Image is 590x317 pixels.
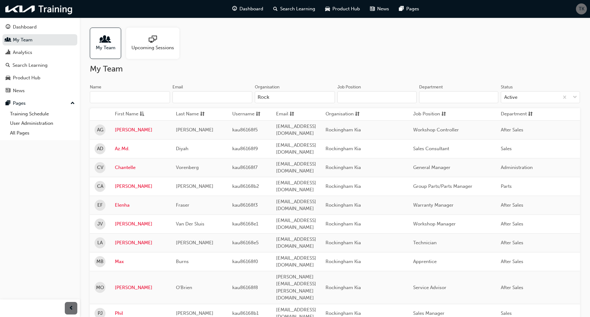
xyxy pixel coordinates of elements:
[377,5,389,13] span: News
[501,202,523,208] span: After Sales
[13,49,32,56] div: Analytics
[115,110,149,118] button: First Nameasc-icon
[501,146,512,151] span: Sales
[501,240,523,246] span: After Sales
[115,258,167,265] a: Max
[13,24,37,31] div: Dashboard
[365,3,394,15] a: news-iconNews
[276,142,316,155] span: [EMAIL_ADDRESS][DOMAIN_NAME]
[6,88,10,94] span: news-icon
[276,236,316,249] span: [EMAIL_ADDRESS][DOMAIN_NAME]
[101,35,110,44] span: people-icon
[232,285,258,290] span: kau86168f8
[232,202,258,208] span: kau86168f3
[268,3,320,15] a: search-iconSearch Learning
[3,3,75,15] img: kia-training
[3,98,77,109] button: Pages
[115,239,167,246] a: [PERSON_NAME]
[6,50,10,55] span: chart-icon
[501,221,523,227] span: After Sales
[501,310,512,316] span: Sales
[176,310,213,316] span: [PERSON_NAME]
[6,37,10,43] span: people-icon
[232,221,258,227] span: kau86168e1
[276,124,316,136] span: [EMAIL_ADDRESS][DOMAIN_NAME]
[8,119,77,128] a: User Administration
[326,127,361,133] span: Rockingham Kia
[273,5,278,13] span: search-icon
[3,47,77,58] a: Analytics
[176,202,189,208] span: Fraser
[326,183,361,189] span: Rockingham Kia
[325,5,330,13] span: car-icon
[337,91,417,103] input: Job Position
[501,165,533,170] span: Administration
[413,202,454,208] span: Warranty Manager
[406,5,419,13] span: Pages
[6,75,10,81] span: car-icon
[413,110,448,118] button: Job Positionsorting-icon
[140,110,144,118] span: asc-icon
[97,145,103,152] span: AD
[413,240,437,246] span: Technician
[126,28,184,59] a: Upcoming Sessions
[280,5,315,13] span: Search Learning
[232,127,258,133] span: kau86168f5
[413,259,437,264] span: Apprentice
[115,220,167,228] a: [PERSON_NAME]
[394,3,424,15] a: pages-iconPages
[332,5,360,13] span: Product Hub
[6,101,10,106] span: pages-icon
[176,165,199,170] span: Vorenberg
[115,284,167,291] a: [PERSON_NAME]
[419,84,443,90] div: Department
[3,72,77,84] a: Product Hub
[501,110,535,118] button: Departmentsorting-icon
[176,110,199,118] span: Last Name
[176,146,188,151] span: Diyah
[239,5,263,13] span: Dashboard
[8,128,77,138] a: All Pages
[232,146,258,151] span: kau86168f9
[413,146,449,151] span: Sales Consultant
[115,310,167,317] a: Phil
[276,199,316,212] span: [EMAIL_ADDRESS][DOMAIN_NAME]
[290,110,294,118] span: sorting-icon
[97,164,103,171] span: CV
[276,110,288,118] span: Email
[326,202,361,208] span: Rockingham Kia
[413,310,444,316] span: Sales Manager
[115,110,138,118] span: First Name
[276,180,316,193] span: [EMAIL_ADDRESS][DOMAIN_NAME]
[326,110,354,118] span: Organisation
[232,240,259,246] span: kau86168e5
[3,60,77,71] a: Search Learning
[276,274,316,301] span: [PERSON_NAME][EMAIL_ADDRESS][PERSON_NAME][DOMAIN_NAME]
[96,258,104,265] span: MB
[115,202,167,209] a: Elenha
[326,146,361,151] span: Rockingham Kia
[115,164,167,171] a: Chantelle
[276,218,316,230] span: [EMAIL_ADDRESS][DOMAIN_NAME]
[3,34,77,46] a: My Team
[115,183,167,190] a: [PERSON_NAME]
[232,259,258,264] span: kau86168f0
[501,183,512,189] span: Parts
[256,110,260,118] span: sorting-icon
[232,165,258,170] span: kau86168f7
[326,310,361,316] span: Rockingham Kia
[413,110,440,118] span: Job Position
[115,145,167,152] a: Az.Md.
[326,240,361,246] span: Rockingham Kia
[69,304,74,312] span: prev-icon
[3,85,77,97] a: News
[90,91,170,103] input: Name
[90,64,580,74] h2: My Team
[370,5,375,13] span: news-icon
[255,84,280,90] div: Organisation
[413,183,472,189] span: Group Parts/Parts Manager
[115,126,167,134] a: [PERSON_NAME]
[176,221,204,227] span: Van Der Sluis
